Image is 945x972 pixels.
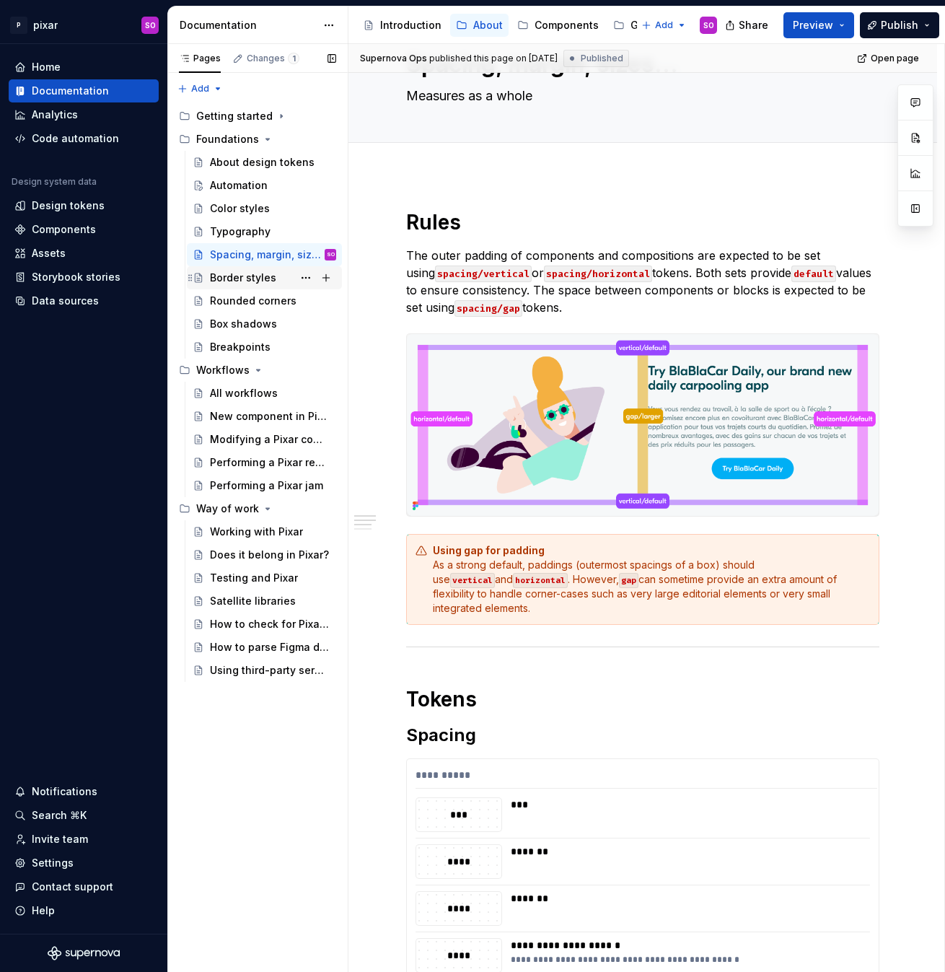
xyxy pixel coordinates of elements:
[703,19,714,31] div: SO
[210,594,296,608] div: Satellite libraries
[535,18,599,32] div: Components
[210,201,270,216] div: Color styles
[145,19,156,31] div: SO
[450,573,495,588] code: vertical
[435,266,532,282] code: spacing/vertical
[191,83,209,95] span: Add
[210,409,329,424] div: New component in Pixar
[210,455,329,470] div: Performing a Pixar review
[9,266,159,289] a: Storybook stories
[210,571,298,585] div: Testing and Pixar
[32,784,97,799] div: Notifications
[406,209,879,235] h1: Rules
[637,15,691,35] button: Add
[210,432,329,447] div: Modifying a Pixar component
[783,12,854,38] button: Preview
[32,108,78,122] div: Analytics
[32,808,87,823] div: Search ⌘K
[327,248,335,262] div: SO
[473,18,503,32] div: About
[357,11,634,40] div: Page tree
[187,405,342,428] a: New component in Pixar
[187,659,342,682] a: Using third-party services for UI
[187,220,342,243] a: Typography
[544,266,652,282] code: spacing/horizontal
[187,151,342,174] a: About design tokens
[210,386,278,400] div: All workflows
[9,127,159,150] a: Code automation
[210,224,271,239] div: Typography
[718,12,778,38] button: Share
[187,243,342,266] a: Spacing, margin, sizes...SO
[32,222,96,237] div: Components
[187,336,342,359] a: Breakpoints
[9,851,159,875] a: Settings
[210,340,271,354] div: Breakpoints
[247,53,299,64] div: Changes
[187,382,342,405] a: All workflows
[210,548,329,562] div: Does it belong in Pixar?
[655,19,673,31] span: Add
[187,613,342,636] a: How to check for Pixar compliance
[357,14,447,37] a: Introduction
[881,18,918,32] span: Publish
[607,14,691,37] a: Guidelines
[433,544,545,556] strong: Using gap for padding
[32,903,55,918] div: Help
[196,109,273,123] div: Getting started
[173,105,342,682] div: Page tree
[210,525,303,539] div: Working with Pixar
[9,79,159,102] a: Documentation
[187,474,342,497] a: Performing a Pixar jam
[433,543,870,616] div: As a strong default, paddings (outermost spacings of a box) should use and . However, can sometim...
[173,105,342,128] div: Getting started
[187,566,342,590] a: Testing and Pixar
[196,502,259,516] div: Way of work
[210,478,323,493] div: Performing a Pixar jam
[187,543,342,566] a: Does it belong in Pixar?
[187,451,342,474] a: Performing a Pixar review
[10,17,27,34] div: P
[187,312,342,336] a: Box shadows
[288,53,299,64] span: 1
[9,242,159,265] a: Assets
[196,132,259,146] div: Foundations
[12,176,97,188] div: Design system data
[173,128,342,151] div: Foundations
[406,247,879,316] p: The outer padding of components and compositions are expected to be set using or tokens. Both set...
[196,363,250,377] div: Workflows
[793,18,833,32] span: Preview
[210,271,276,285] div: Border styles
[210,248,322,262] div: Spacing, margin, sizes...
[187,636,342,659] a: How to parse Figma designs?
[173,79,227,99] button: Add
[210,640,329,654] div: How to parse Figma designs?
[32,246,66,260] div: Assets
[9,289,159,312] a: Data sources
[187,174,342,197] a: Automation
[513,573,568,588] code: horizontal
[429,53,558,64] div: published this page on [DATE]
[403,84,876,108] textarea: Measures as a whole
[32,832,88,846] div: Invite team
[9,103,159,126] a: Analytics
[33,18,58,32] div: pixar
[32,880,113,894] div: Contact support
[32,84,109,98] div: Documentation
[406,724,879,747] h2: Spacing
[32,294,99,308] div: Data sources
[9,828,159,851] a: Invite team
[454,300,522,317] code: spacing/gap
[581,53,623,64] span: Published
[619,573,638,588] code: gap
[407,334,879,516] img: dddd259c-9aff-4467-b999-c18c9225fcb6.png
[48,946,120,960] a: Supernova Logo
[180,18,316,32] div: Documentation
[210,294,296,308] div: Rounded corners
[450,14,509,37] a: About
[32,856,74,870] div: Settings
[9,780,159,803] button: Notifications
[9,194,159,217] a: Design tokens
[32,270,120,284] div: Storybook stories
[210,617,329,631] div: How to check for Pixar compliance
